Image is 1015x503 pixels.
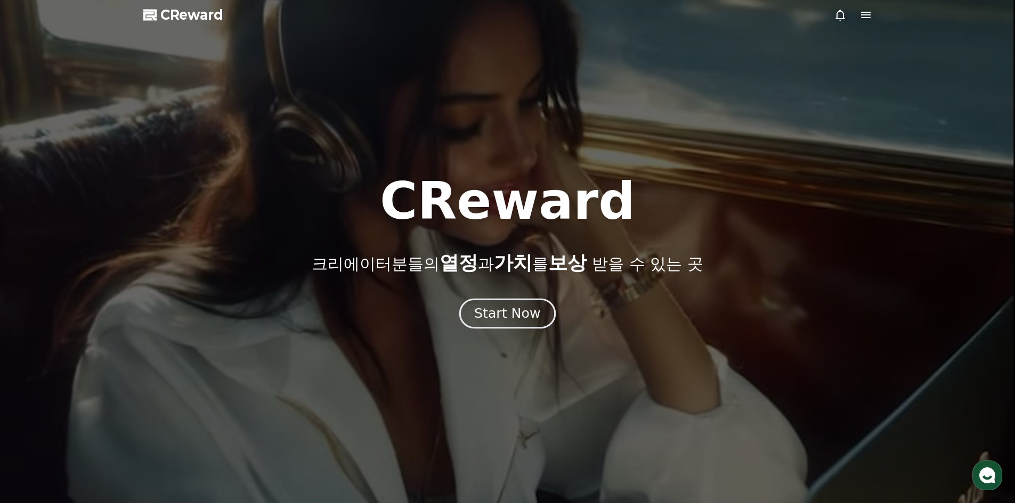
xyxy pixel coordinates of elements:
span: 대화 [98,354,110,362]
a: 홈 [3,337,70,364]
span: 설정 [165,353,177,362]
a: Start Now [461,310,554,320]
span: 가치 [494,252,532,274]
a: CReward [143,6,223,23]
div: Start Now [474,304,540,323]
h1: CReward [380,176,635,227]
span: 보상 [548,252,587,274]
button: Start Now [459,298,556,328]
span: 열정 [440,252,478,274]
span: 홈 [34,353,40,362]
a: 설정 [137,337,205,364]
p: 크리에이터분들의 과 를 받을 수 있는 곳 [312,252,703,274]
span: CReward [160,6,223,23]
a: 대화 [70,337,137,364]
